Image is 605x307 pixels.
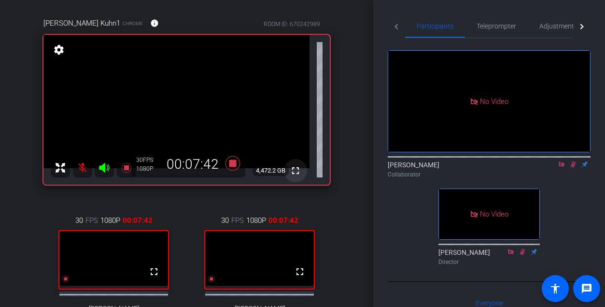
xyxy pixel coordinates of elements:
[477,23,516,29] span: Teleprompter
[231,215,244,226] span: FPS
[581,283,592,294] mat-icon: message
[549,283,561,294] mat-icon: accessibility
[294,266,306,278] mat-icon: fullscreen
[136,156,160,164] div: 30
[221,215,229,226] span: 30
[160,156,225,173] div: 00:07:42
[476,300,503,307] span: Everyone
[290,165,301,176] mat-icon: fullscreen
[264,20,320,29] div: ROOM ID: 670242989
[52,44,66,56] mat-icon: settings
[75,215,83,226] span: 30
[388,160,591,179] div: [PERSON_NAME]
[43,18,120,29] span: [PERSON_NAME] Kuhn1
[148,266,160,278] mat-icon: fullscreen
[417,23,453,29] span: Participants
[438,248,540,266] div: [PERSON_NAME]
[480,210,508,219] span: No Video
[438,258,540,266] div: Director
[480,97,508,105] span: No Video
[85,215,98,226] span: FPS
[539,23,577,29] span: Adjustments
[143,157,153,163] span: FPS
[100,215,120,226] span: 1080P
[253,165,289,176] span: 4,472.2 GB
[150,19,159,28] mat-icon: info
[123,215,153,226] span: 00:07:42
[246,215,266,226] span: 1080P
[268,215,298,226] span: 00:07:42
[123,20,143,27] span: Chrome
[136,165,160,173] div: 1080P
[388,170,591,179] div: Collaborator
